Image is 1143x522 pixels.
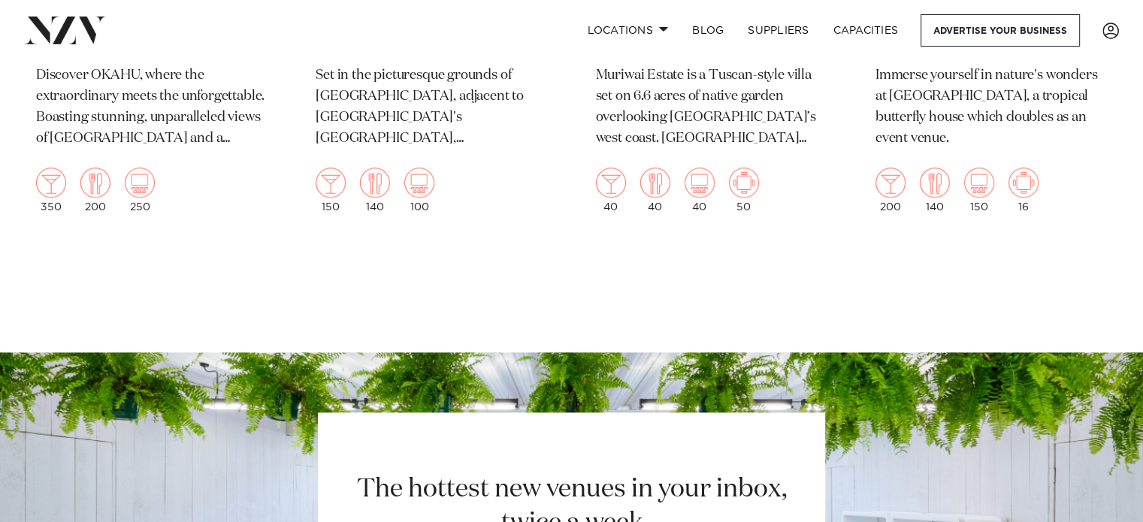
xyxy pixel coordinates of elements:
img: theatre.png [685,167,715,198]
img: cocktail.png [316,167,346,198]
div: 40 [640,167,670,213]
div: 350 [36,167,66,213]
div: 16 [1008,167,1039,213]
img: dining.png [640,167,670,198]
img: theatre.png [404,167,434,198]
p: Set in the picturesque grounds of [GEOGRAPHIC_DATA], adjacent to [GEOGRAPHIC_DATA]'s [GEOGRAPHIC_... [316,65,547,149]
a: Capacities [821,14,911,47]
img: theatre.png [125,167,155,198]
img: cocktail.png [36,167,66,198]
img: cocktail.png [596,167,626,198]
img: meeting.png [729,167,759,198]
img: theatre.png [964,167,994,198]
img: dining.png [920,167,950,198]
img: cocktail.png [875,167,906,198]
div: 40 [685,167,715,213]
div: 140 [360,167,390,213]
a: BLOG [680,14,736,47]
a: Advertise your business [921,14,1080,47]
img: dining.png [360,167,390,198]
p: Muriwai Estate is a Tuscan-style villa set on 6.6 acres of native garden overlooking [GEOGRAPHIC_... [596,65,827,149]
img: meeting.png [1008,167,1039,198]
img: nzv-logo.png [24,17,106,44]
p: Discover OKAHU, where the extraordinary meets the unforgettable. Boasting stunning, unparalleled ... [36,65,268,149]
p: Immerse yourself in nature's wonders at [GEOGRAPHIC_DATA], a tropical butterfly house which doubl... [875,65,1107,149]
a: SUPPLIERS [736,14,821,47]
div: 150 [316,167,346,213]
img: dining.png [80,167,110,198]
div: 250 [125,167,155,213]
div: 100 [404,167,434,213]
div: 150 [964,167,994,213]
a: Locations [575,14,680,47]
div: 40 [596,167,626,213]
div: 200 [80,167,110,213]
div: 50 [729,167,759,213]
div: 140 [920,167,950,213]
div: 200 [875,167,906,213]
